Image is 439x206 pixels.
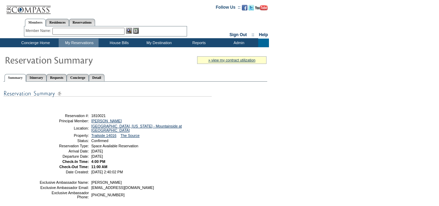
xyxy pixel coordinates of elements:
[216,4,240,13] td: Follow Us ::
[39,114,89,118] td: Reservation #:
[133,28,139,34] img: Reservations
[91,180,122,184] span: [PERSON_NAME]
[39,124,89,132] td: Location:
[62,159,89,164] strong: Check-In Time:
[89,74,105,81] a: Detail
[99,39,138,47] td: House Bills
[59,39,99,47] td: My Reservations
[91,149,103,153] span: [DATE]
[26,28,52,34] div: Member Name:
[39,186,89,190] td: Exclusive Ambassador Email:
[255,5,268,10] img: Subscribe to our YouTube Channel
[39,149,89,153] td: Arrival Date:
[46,19,69,26] a: Residences
[91,124,182,132] a: [GEOGRAPHIC_DATA], [US_STATE] - Mountainside at [GEOGRAPHIC_DATA]
[91,133,116,138] a: Trailside 14016
[126,28,132,34] img: View
[91,193,125,197] span: [PHONE_NUMBER]
[208,58,255,62] a: » view my contract utilization
[178,39,218,47] td: Reports
[91,119,122,123] a: [PERSON_NAME]
[39,133,89,138] td: Property:
[91,144,138,148] span: Space Available Reservation
[91,154,103,158] span: [DATE]
[39,170,89,174] td: Date Created:
[69,19,95,26] a: Reservations
[255,7,268,11] a: Subscribe to our YouTube Channel
[242,7,247,11] a: Become our fan on Facebook
[242,5,247,10] img: Become our fan on Facebook
[39,154,89,158] td: Departure Date:
[248,7,254,11] a: Follow us on Twitter
[39,144,89,148] td: Reservation Type:
[91,170,123,174] span: [DATE] 2:40:02 PM
[67,74,88,81] a: Concierge
[5,53,143,67] img: Reservaton Summary
[252,32,254,37] span: ::
[229,32,247,37] a: Sign Out
[39,191,89,199] td: Exclusive Ambassador Phone:
[3,89,212,98] img: subTtlResSummary.gif
[91,139,108,143] span: Confirmed
[11,39,59,47] td: Concierge Home
[26,74,47,81] a: Itinerary
[59,165,89,169] strong: Check-Out Time:
[91,165,107,169] span: 11:00 AM
[39,180,89,184] td: Exclusive Ambassador Name:
[91,186,154,190] span: [EMAIL_ADDRESS][DOMAIN_NAME]
[5,74,26,82] a: Summary
[25,19,46,26] a: Members
[248,5,254,10] img: Follow us on Twitter
[218,39,258,47] td: Admin
[138,39,178,47] td: My Destination
[39,139,89,143] td: Status:
[47,74,67,81] a: Requests
[39,119,89,123] td: Principal Member:
[91,114,106,118] span: 1810021
[91,159,105,164] span: 4:00 PM
[120,133,140,138] a: The Source
[259,32,268,37] a: Help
